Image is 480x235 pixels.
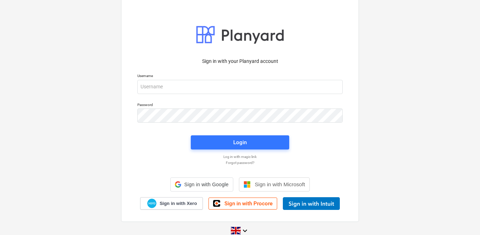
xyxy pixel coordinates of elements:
[241,227,249,235] i: keyboard_arrow_down
[147,199,156,208] img: Xero logo
[137,102,343,108] p: Password
[160,200,197,207] span: Sign in with Xero
[244,181,251,188] img: Microsoft logo
[255,181,305,187] span: Sign in with Microsoft
[137,80,343,94] input: Username
[134,160,346,165] a: Forgot password?
[191,135,289,149] button: Login
[184,182,228,187] span: Sign in with Google
[137,58,343,65] p: Sign in with your Planyard account
[170,177,233,192] div: Sign in with Google
[224,200,273,207] span: Sign in with Procore
[137,74,343,80] p: Username
[208,198,277,210] a: Sign in with Procore
[140,197,203,210] a: Sign in with Xero
[233,138,247,147] div: Login
[134,154,346,159] a: Log in with magic link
